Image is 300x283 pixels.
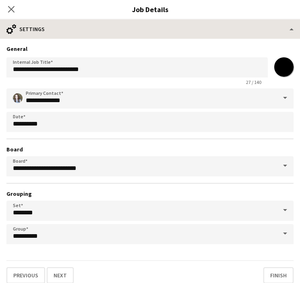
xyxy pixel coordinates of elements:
h3: General [6,45,294,52]
h3: Board [6,146,294,153]
span: 27 / 140 [240,79,268,85]
h3: Grouping [6,190,294,197]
